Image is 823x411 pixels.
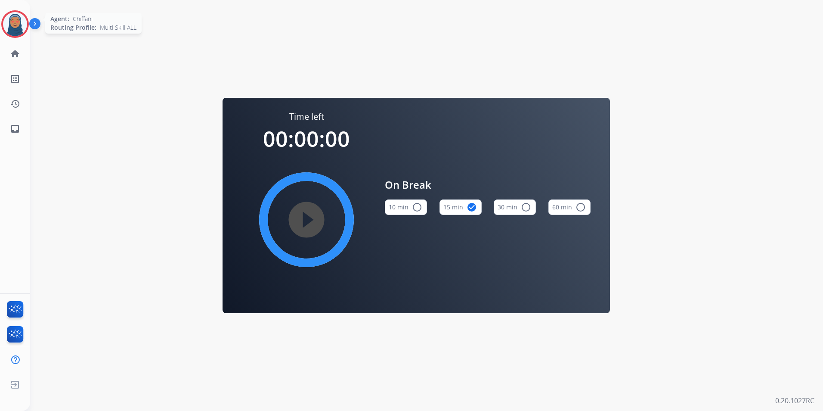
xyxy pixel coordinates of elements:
p: 0.20.1027RC [775,395,814,406]
mat-icon: radio_button_unchecked [575,202,586,212]
img: avatar [3,12,27,36]
span: Agent: [50,15,69,23]
button: 10 min [385,199,427,215]
button: 30 min [494,199,536,215]
span: On Break [385,177,591,193]
span: Chiffani [73,15,93,23]
mat-icon: check_circle [467,202,477,212]
mat-icon: inbox [10,124,20,134]
mat-icon: history [10,99,20,109]
mat-icon: play_circle_filled [301,215,312,225]
span: Routing Profile: [50,23,96,32]
button: 15 min [439,199,482,215]
mat-icon: radio_button_unchecked [412,202,422,212]
mat-icon: list_alt [10,74,20,84]
span: Time left [289,111,324,123]
span: 00:00:00 [263,124,350,153]
span: Multi Skill ALL [100,23,136,32]
button: 60 min [548,199,591,215]
mat-icon: home [10,49,20,59]
mat-icon: radio_button_unchecked [521,202,531,212]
